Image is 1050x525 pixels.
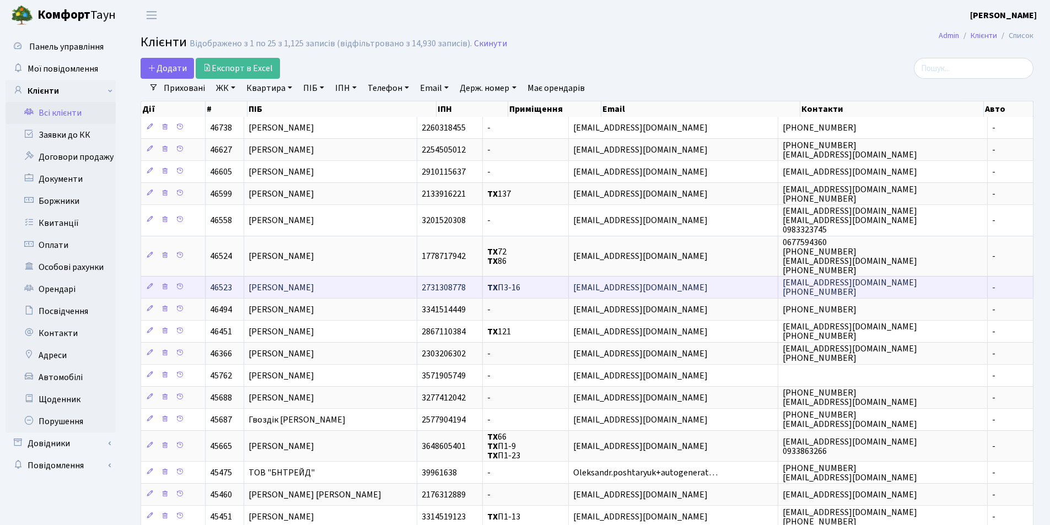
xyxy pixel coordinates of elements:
span: 3314519123 [422,511,466,523]
span: - [487,304,491,316]
span: [PERSON_NAME] [PERSON_NAME] [249,489,381,501]
span: [EMAIL_ADDRESS][DOMAIN_NAME] [573,122,708,134]
span: 2867110384 [422,326,466,338]
span: [PERSON_NAME] [249,511,314,523]
a: Контакти [6,322,116,344]
span: - [992,214,995,226]
span: 2910115637 [422,166,466,178]
span: [EMAIL_ADDRESS][DOMAIN_NAME] [573,304,708,316]
span: [EMAIL_ADDRESS][DOMAIN_NAME] [573,414,708,426]
span: - [487,414,491,426]
span: - [992,370,995,382]
th: Приміщення [508,101,602,117]
span: 3277412042 [422,392,466,404]
span: - [487,214,491,226]
span: [EMAIL_ADDRESS][DOMAIN_NAME] [573,282,708,294]
span: [EMAIL_ADDRESS][DOMAIN_NAME] [783,489,917,501]
a: Панель управління [6,36,116,58]
span: 46605 [210,166,232,178]
span: ТОВ "БНТРЕЙД" [249,467,315,479]
b: ТХ [487,431,498,443]
span: [PHONE_NUMBER] [783,304,857,316]
span: [PERSON_NAME] [249,122,314,134]
a: Всі клієнти [6,102,116,124]
span: [EMAIL_ADDRESS][DOMAIN_NAME] [573,214,708,226]
th: Контакти [800,101,984,117]
span: [PERSON_NAME] [249,144,314,156]
span: - [992,282,995,294]
span: Oleksandr.poshtaryuk+autogenerat… [573,467,718,479]
div: Відображено з 1 по 25 з 1,125 записів (відфільтровано з 14,930 записів). [190,39,472,49]
span: - [992,348,995,360]
span: 3648605401 [422,440,466,452]
span: [EMAIL_ADDRESS][DOMAIN_NAME] [573,348,708,360]
input: Пошук... [914,58,1033,79]
span: - [992,489,995,501]
span: [EMAIL_ADDRESS][DOMAIN_NAME] [573,370,708,382]
button: Переключити навігацію [138,6,165,24]
span: 3341514449 [422,304,466,316]
span: - [992,326,995,338]
span: [EMAIL_ADDRESS][DOMAIN_NAME] [PHONE_NUMBER] [783,343,917,364]
span: Панель управління [29,41,104,53]
span: [EMAIL_ADDRESS][DOMAIN_NAME] [573,511,708,523]
a: Особові рахунки [6,256,116,278]
b: Комфорт [37,6,90,24]
span: [EMAIL_ADDRESS][DOMAIN_NAME] [PHONE_NUMBER] [783,321,917,342]
span: - [487,144,491,156]
span: - [992,250,995,262]
b: ТХ [487,450,498,462]
a: [PERSON_NAME] [970,9,1037,22]
span: 3201520308 [422,214,466,226]
b: ТХ [487,440,498,452]
span: - [992,440,995,452]
span: [EMAIL_ADDRESS][DOMAIN_NAME] [573,392,708,404]
a: Телефон [363,79,413,98]
span: Додати [148,62,187,74]
span: 45665 [210,440,232,452]
span: 46599 [210,188,232,200]
a: Admin [939,30,959,41]
span: - [992,122,995,134]
span: [EMAIL_ADDRESS][DOMAIN_NAME] 0933863266 [783,436,917,457]
a: Email [416,79,453,98]
b: ТХ [487,326,498,338]
a: Приховані [159,79,209,98]
span: 2254505012 [422,144,466,156]
img: logo.png [11,4,33,26]
span: - [487,489,491,501]
span: - [487,348,491,360]
a: Держ. номер [455,79,520,98]
span: 66 П1-9 П1-23 [487,431,520,462]
span: - [992,166,995,178]
span: 46627 [210,144,232,156]
span: [PERSON_NAME] [249,188,314,200]
b: ТХ [487,246,498,258]
span: [PHONE_NUMBER] [EMAIL_ADDRESS][DOMAIN_NAME] [783,139,917,161]
a: Клієнти [6,80,116,102]
a: Договори продажу [6,146,116,168]
a: ЖК [212,79,240,98]
a: Документи [6,168,116,190]
span: [PHONE_NUMBER] [EMAIL_ADDRESS][DOMAIN_NAME] [783,387,917,408]
span: [PERSON_NAME] [249,440,314,452]
span: [PERSON_NAME] [249,326,314,338]
a: Скинути [474,39,507,49]
span: 3571905749 [422,370,466,382]
a: Заявки до КК [6,124,116,146]
a: Посвідчення [6,300,116,322]
span: 2260318455 [422,122,466,134]
a: Довідники [6,432,116,454]
li: Список [997,30,1033,42]
a: Експорт в Excel [196,58,280,79]
span: Гвоздік [PERSON_NAME] [249,414,346,426]
b: [PERSON_NAME] [970,9,1037,21]
span: [PHONE_NUMBER] [783,122,857,134]
span: 45475 [210,467,232,479]
span: 45762 [210,370,232,382]
span: Таун [37,6,116,25]
span: П1-13 [487,511,520,523]
span: - [992,304,995,316]
span: П3-16 [487,282,520,294]
span: 121 [487,326,511,338]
